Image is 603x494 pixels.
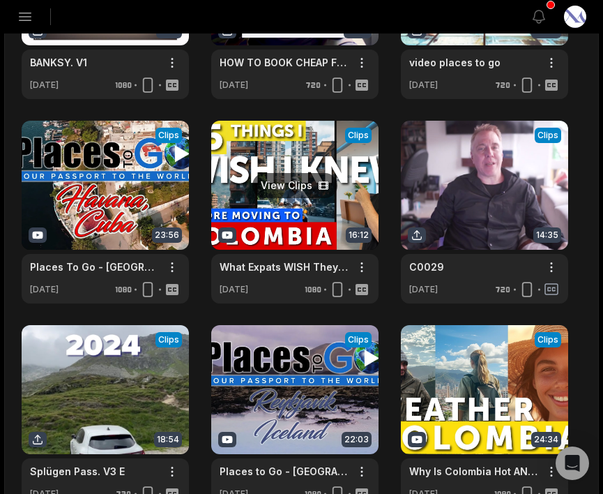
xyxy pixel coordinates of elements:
a: C0029 [409,260,444,274]
a: Places To Go - [GEOGRAPHIC_DATA] (Season 2 Premiere!) [30,260,158,274]
a: Places to Go - [GEOGRAPHIC_DATA], [GEOGRAPHIC_DATA] (S1E2) [220,464,348,479]
a: video places to go [409,55,501,70]
a: BANKSY. V1 [30,55,87,70]
a: Why Is Colombia Hot AND Cold At The Same Time? [409,464,537,479]
div: Open Intercom Messenger [556,447,589,480]
a: What Expats WISH They Knew Before Moving to [GEOGRAPHIC_DATA] [220,260,348,274]
a: HOW TO BOOK CHEAP FLIGHTS. V1 [220,55,348,70]
a: Splügen Pass. V3 E [30,464,125,479]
